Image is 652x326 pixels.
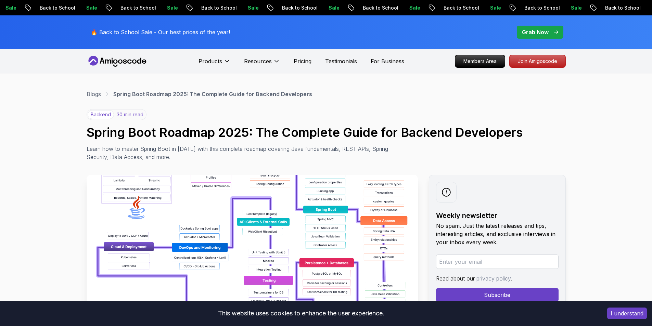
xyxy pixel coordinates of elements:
a: Blogs [87,90,101,98]
p: Learn how to master Spring Boot in [DATE] with this complete roadmap covering Java fundamentals, ... [87,145,393,161]
a: privacy policy [476,275,511,282]
p: Sale [160,4,182,11]
p: Sale [79,4,101,11]
p: Read about our . [436,274,559,283]
button: Accept cookies [607,308,647,319]
p: 30 min read [117,111,143,118]
p: 🔥 Back to School Sale - Our best prices of the year! [91,28,230,36]
p: Back to School [275,4,321,11]
p: Sale [402,4,424,11]
a: Testimonials [325,57,357,65]
p: Back to School [517,4,564,11]
a: For Business [371,57,404,65]
h2: Weekly newsletter [436,211,559,220]
button: Subscribe [436,288,559,302]
p: Sale [241,4,263,11]
p: Back to School [113,4,160,11]
p: No spam. Just the latest releases and tips, interesting articles, and exclusive interviews in you... [436,222,559,246]
p: Spring Boot Roadmap 2025: The Complete Guide for Backend Developers [113,90,312,98]
p: Sale [564,4,586,11]
p: backend [88,110,114,119]
p: Sale [321,4,343,11]
input: Enter your email [436,255,559,269]
p: Resources [244,57,272,65]
h1: Spring Boot Roadmap 2025: The Complete Guide for Backend Developers [87,126,566,139]
a: Pricing [294,57,311,65]
p: Products [199,57,222,65]
p: Back to School [356,4,402,11]
p: Back to School [436,4,483,11]
a: Join Amigoscode [509,55,566,68]
p: Grab Now [522,28,549,36]
p: Members Area [455,55,505,67]
div: This website uses cookies to enhance the user experience. [5,306,597,321]
a: Members Area [455,55,505,68]
button: Products [199,57,230,71]
p: Back to School [33,4,79,11]
button: Resources [244,57,280,71]
p: Back to School [598,4,644,11]
p: Sale [483,4,505,11]
p: Back to School [194,4,241,11]
p: Join Amigoscode [510,55,565,67]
